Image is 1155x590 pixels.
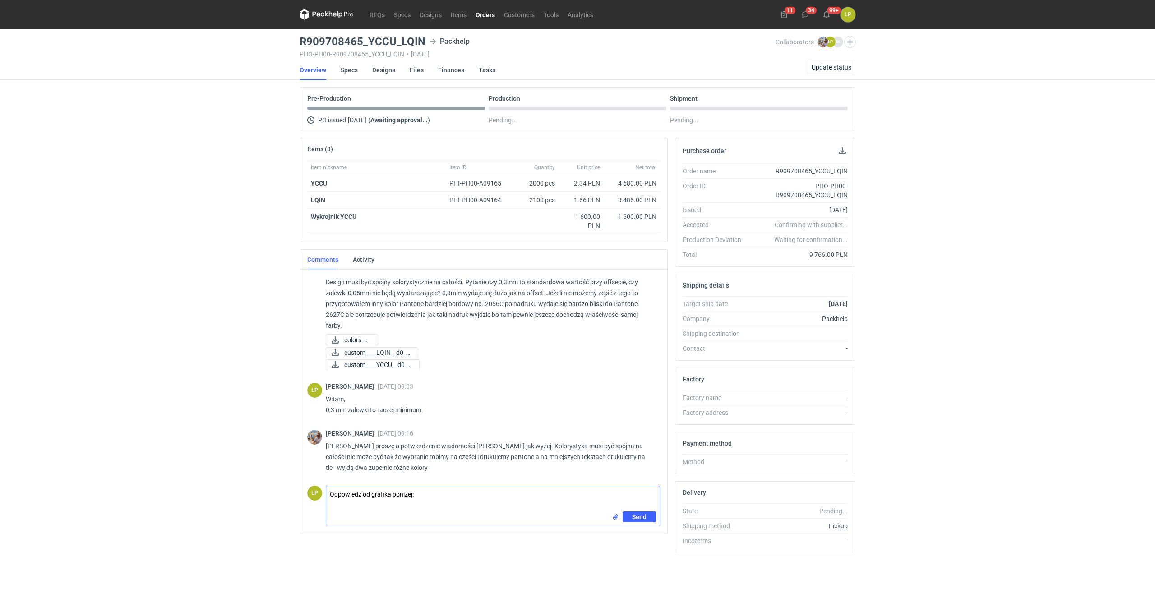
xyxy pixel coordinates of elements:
a: Specs [389,9,415,20]
button: 11 [777,7,791,22]
a: LQIN [311,196,325,204]
span: Collaborators [776,38,814,46]
div: - [748,408,848,417]
span: custom____LQIN__d0__... [344,348,411,358]
div: 2.34 PLN [562,179,600,188]
h2: Shipping details [683,282,729,289]
span: Update status [812,64,851,70]
p: [PERSON_NAME] proszę o potwierdzenie wiadomości [PERSON_NAME] jak wyżej. Kolorystyka musi być spó... [326,441,653,473]
div: R909708465_YCCU_LQIN [748,167,848,176]
a: Analytics [563,9,598,20]
div: Issued [683,205,748,214]
div: - [748,393,848,402]
p: Witam, 0,3 mm zalewki to raczej minimum. [326,394,653,415]
h2: Purchase order [683,147,726,154]
a: Designs [415,9,446,20]
div: Factory address [683,408,748,417]
div: State [683,506,748,516]
a: Tools [539,9,563,20]
span: ) [428,116,430,124]
textarea: Odpowiedz od grafika poniżej: [326,486,660,511]
p: Pre-Production [307,95,351,102]
span: Unit price [577,164,600,171]
div: Pickup [748,521,848,530]
div: [DATE] [748,205,848,214]
button: ŁP [841,7,855,22]
button: 34 [798,7,813,22]
p: Poniżej wiadomość od naszego grafika: Design musi być spójny kolorystycznie na całości. Pytanie c... [326,255,653,331]
div: Total [683,250,748,259]
span: Send [632,514,647,520]
span: [DATE] [348,115,366,125]
em: Pending... [819,507,848,515]
div: PHO-PH00-R909708465_YCCU_LQIN [748,181,848,200]
div: PO issued [307,115,485,125]
span: [PERSON_NAME] [326,383,378,390]
div: - [748,536,848,545]
span: Item nickname [311,164,347,171]
button: Update status [808,60,855,74]
div: Production Deviation [683,235,748,244]
div: Packhelp [748,314,848,323]
a: Activity [353,250,374,269]
div: Order ID [683,181,748,200]
strong: Wykrojnik YCCU [311,213,356,220]
div: 2000 pcs [513,175,559,192]
div: Order name [683,167,748,176]
span: Item ID [449,164,467,171]
div: Incoterms [683,536,748,545]
div: 2100 pcs [513,192,559,209]
span: colors.png [344,335,370,345]
span: [DATE] 09:03 [378,383,413,390]
div: Łukasz Postawa [307,383,322,398]
div: PHO-PH00-R909708465_YCCU_LQIN [DATE] [300,51,776,58]
h3: R909708465_YCCU_LQIN [300,36,425,47]
div: Shipping destination [683,329,748,338]
em: Waiting for confirmation... [774,235,848,244]
a: Specs [341,60,358,80]
span: [PERSON_NAME] [326,430,378,437]
figcaption: IK [832,37,843,47]
div: PHI-PH00-A09164 [449,195,510,204]
span: Pending... [489,115,517,125]
div: Accepted [683,220,748,229]
div: custom____LQIN__d0__oR909708465__inside__v2.pdf [326,347,416,358]
a: Tasks [479,60,495,80]
div: 1 600.00 PLN [607,212,656,221]
p: Shipment [670,95,698,102]
span: custom____YCCU__d0__... [344,360,412,370]
span: Net total [635,164,656,171]
button: Send [623,511,656,522]
a: colors.png [326,334,378,345]
h2: Delivery [683,489,706,496]
strong: YCCU [311,180,327,187]
div: PHI-PH00-A09165 [449,179,510,188]
div: Method [683,457,748,466]
a: Orders [471,9,499,20]
div: Łukasz Postawa [841,7,855,22]
img: Michał Palasek [818,37,828,47]
a: Items [446,9,471,20]
h2: Items (3) [307,145,333,153]
svg: Packhelp Pro [300,9,354,20]
a: Files [410,60,424,80]
button: Download PO [837,145,848,156]
a: custom____YCCU__d0__... [326,359,420,370]
div: Łukasz Postawa [307,486,322,501]
div: 1 600.00 PLN [562,212,600,230]
div: Pending... [670,115,848,125]
a: Comments [307,250,338,269]
div: Packhelp [429,36,470,47]
a: Finances [438,60,464,80]
figcaption: ŁP [825,37,836,47]
span: Quantity [534,164,555,171]
p: Production [489,95,520,102]
div: Michał Palasek [307,430,322,445]
strong: [DATE] [829,300,848,307]
h2: Factory [683,376,704,383]
div: 4 680.00 PLN [607,179,656,188]
figcaption: ŁP [307,383,322,398]
div: 1.66 PLN [562,195,600,204]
